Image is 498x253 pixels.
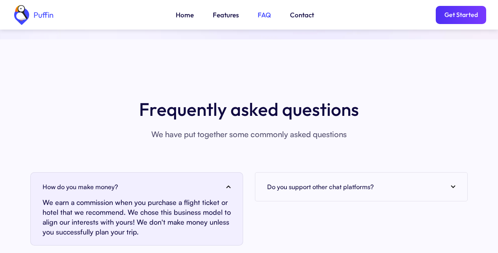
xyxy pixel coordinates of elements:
[436,6,486,24] a: Get Started
[258,10,271,20] a: FAQ
[226,185,231,188] img: arrow
[12,5,54,25] a: home
[176,10,194,20] a: Home
[290,10,314,20] a: Contact
[43,197,231,237] p: We earn a commission when you purchase a flight ticket or hotel that we recommend. We chose this ...
[43,181,118,193] h4: How do you make money?
[267,181,374,193] h4: Do you support other chat platforms?
[151,127,347,141] p: We have put together some commonly asked questions
[451,185,455,188] img: arrow
[139,97,359,122] h3: Frequently asked questions
[213,10,239,20] a: Features
[32,11,54,19] div: Puffin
